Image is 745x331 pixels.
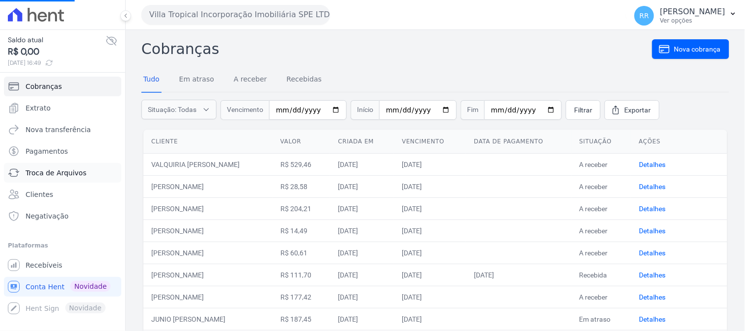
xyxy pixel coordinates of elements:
[394,220,466,242] td: [DATE]
[8,240,117,251] div: Plataformas
[8,45,106,58] span: R$ 0,00
[466,264,572,286] td: [DATE]
[572,286,631,308] td: A receber
[221,100,269,120] span: Vencimento
[273,242,331,264] td: R$ 60,61
[639,183,665,191] a: Detalhes
[4,163,121,183] a: Troca de Arquivos
[273,153,331,175] td: R$ 529,46
[572,175,631,197] td: A receber
[572,242,631,264] td: A receber
[660,7,725,17] p: [PERSON_NAME]
[4,206,121,226] a: Negativação
[639,293,665,301] a: Detalhes
[639,249,665,257] a: Detalhes
[26,125,91,135] span: Nova transferência
[143,264,273,286] td: [PERSON_NAME]
[566,100,601,120] a: Filtrar
[330,197,394,220] td: [DATE]
[330,242,394,264] td: [DATE]
[4,185,121,204] a: Clientes
[70,281,110,292] span: Novidade
[4,77,121,96] a: Cobranças
[394,264,466,286] td: [DATE]
[273,130,331,154] th: Valor
[26,282,64,292] span: Conta Hent
[330,130,394,154] th: Criada em
[330,153,394,175] td: [DATE]
[4,141,121,161] a: Pagamentos
[143,153,273,175] td: VALQUIRIA [PERSON_NAME]
[394,197,466,220] td: [DATE]
[394,308,466,330] td: [DATE]
[639,315,665,323] a: Detalhes
[330,220,394,242] td: [DATE]
[330,286,394,308] td: [DATE]
[177,67,216,93] a: Em atraso
[572,130,631,154] th: Situação
[394,175,466,197] td: [DATE]
[273,264,331,286] td: R$ 111,70
[273,308,331,330] td: R$ 187,45
[8,35,106,45] span: Saldo atual
[639,205,665,213] a: Detalhes
[572,197,631,220] td: A receber
[273,286,331,308] td: R$ 177,42
[4,120,121,139] a: Nova transferência
[141,67,162,93] a: Tudo
[4,255,121,275] a: Recebíveis
[273,220,331,242] td: R$ 14,49
[141,38,652,60] h2: Cobranças
[8,77,117,318] nav: Sidebar
[674,44,721,54] span: Nova cobrança
[330,308,394,330] td: [DATE]
[639,12,649,19] span: RR
[141,100,217,119] button: Situação: Todas
[26,211,69,221] span: Negativação
[330,175,394,197] td: [DATE]
[660,17,725,25] p: Ver opções
[143,242,273,264] td: [PERSON_NAME]
[26,146,68,156] span: Pagamentos
[351,100,379,120] span: Início
[232,67,269,93] a: A receber
[4,277,121,297] a: Conta Hent Novidade
[143,220,273,242] td: [PERSON_NAME]
[572,308,631,330] td: Em atraso
[8,58,106,67] span: [DATE] 16:49
[26,190,53,199] span: Clientes
[394,130,466,154] th: Vencimento
[572,153,631,175] td: A receber
[143,175,273,197] td: [PERSON_NAME]
[26,168,86,178] span: Troca de Arquivos
[605,100,660,120] a: Exportar
[143,286,273,308] td: [PERSON_NAME]
[572,220,631,242] td: A receber
[574,105,592,115] span: Filtrar
[627,2,745,29] button: RR [PERSON_NAME] Ver opções
[639,227,665,235] a: Detalhes
[26,103,51,113] span: Extrato
[461,100,484,120] span: Fim
[631,130,727,154] th: Ações
[639,161,665,168] a: Detalhes
[4,98,121,118] a: Extrato
[148,105,196,114] span: Situação: Todas
[143,130,273,154] th: Cliente
[143,197,273,220] td: [PERSON_NAME]
[26,82,62,91] span: Cobranças
[330,264,394,286] td: [DATE]
[394,242,466,264] td: [DATE]
[141,5,330,25] button: Villa Tropical Incorporação Imobiliária SPE LTDA
[26,260,62,270] span: Recebíveis
[273,175,331,197] td: R$ 28,58
[625,105,651,115] span: Exportar
[394,286,466,308] td: [DATE]
[143,308,273,330] td: JUNIO [PERSON_NAME]
[652,39,729,59] a: Nova cobrança
[394,153,466,175] td: [DATE]
[466,130,572,154] th: Data de pagamento
[273,197,331,220] td: R$ 204,21
[285,67,324,93] a: Recebidas
[639,271,665,279] a: Detalhes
